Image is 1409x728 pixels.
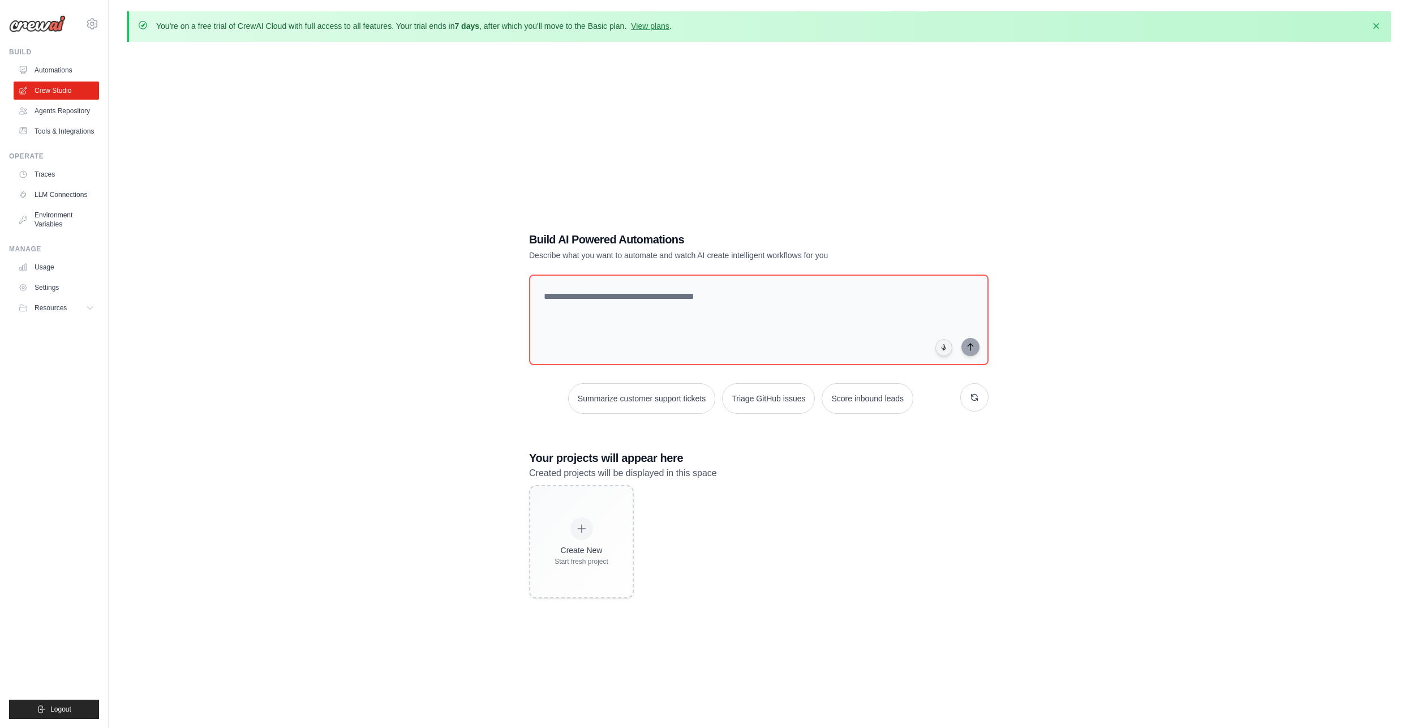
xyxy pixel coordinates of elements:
a: Environment Variables [14,206,99,233]
div: Build [9,48,99,57]
p: Describe what you want to automate and watch AI create intelligent workflows for you [529,250,909,261]
h3: Your projects will appear here [529,450,989,466]
a: Settings [14,279,99,297]
a: Traces [14,165,99,183]
div: Create New [555,545,608,556]
p: You're on a free trial of CrewAI Cloud with full access to all features. Your trial ends in , aft... [156,20,672,32]
a: Usage [14,258,99,276]
h1: Build AI Powered Automations [529,232,909,247]
span: Resources [35,303,67,312]
button: Get new suggestions [960,383,989,412]
button: Score inbound leads [822,383,913,414]
a: Tools & Integrations [14,122,99,140]
a: LLM Connections [14,186,99,204]
a: Automations [14,61,99,79]
strong: 7 days [454,22,479,31]
p: Created projects will be displayed in this space [529,466,989,481]
button: Click to speak your automation idea [935,339,952,356]
button: Resources [14,299,99,317]
div: Operate [9,152,99,161]
a: View plans [631,22,669,31]
button: Summarize customer support tickets [568,383,715,414]
div: Manage [9,245,99,254]
img: Logo [9,15,66,32]
a: Crew Studio [14,82,99,100]
div: Start fresh project [555,557,608,566]
a: Agents Repository [14,102,99,120]
button: Triage GitHub issues [722,383,815,414]
button: Logout [9,700,99,719]
span: Logout [50,705,71,714]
